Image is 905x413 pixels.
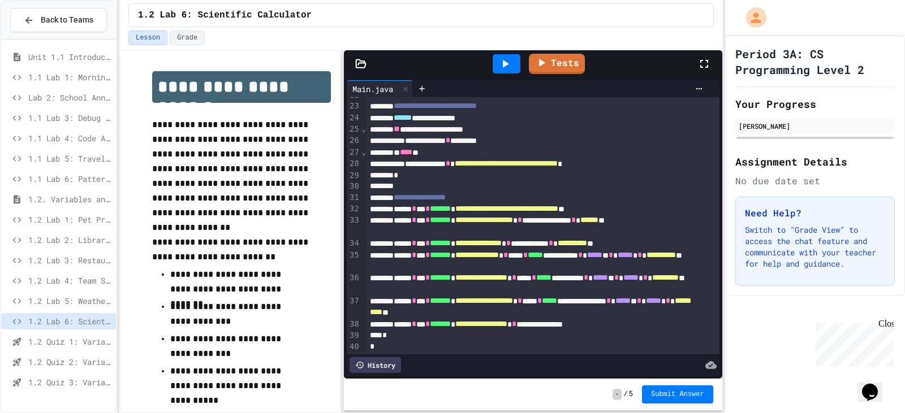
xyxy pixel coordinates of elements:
span: Submit Answer [651,390,704,399]
span: 1.2 Quiz 2: Variables and Data Types [28,356,111,368]
div: History [350,357,401,373]
span: / [624,390,628,399]
div: 30 [347,181,361,192]
div: 36 [347,272,361,295]
div: [PERSON_NAME] [739,121,891,131]
div: 34 [347,238,361,249]
h3: Need Help? [745,206,885,220]
div: 33 [347,215,361,238]
a: Tests [529,54,585,74]
span: Lab 2: School Announcements [28,92,111,103]
div: 24 [347,112,361,124]
span: 1.2 Quiz 3: Variables and Data Types [28,376,111,388]
span: 1.2 Lab 4: Team Stats Calculator [28,275,111,286]
span: 1.1 Lab 1: Morning Routine Fix [28,71,111,83]
div: 39 [347,330,361,341]
h2: Your Progress [735,96,895,112]
h2: Assignment Details [735,154,895,169]
span: 1.1 Lab 3: Debug Assembly [28,112,111,124]
div: Chat with us now!Close [5,5,78,72]
button: Back to Teams [10,8,107,32]
span: 5 [629,390,633,399]
span: 1.1 Lab 5: Travel Route Debugger [28,153,111,164]
span: 1.2 Lab 3: Restaurant Order System [28,254,111,266]
div: 31 [347,192,361,203]
span: 1.2. Variables and Data Types [28,193,111,205]
p: Switch to "Grade View" to access the chat feature and communicate with your teacher for help and ... [745,224,885,269]
span: 1.2 Quiz 1: Variables and Data Types [28,336,111,347]
div: 25 [347,124,361,135]
div: 28 [347,158,361,169]
h1: Period 3A: CS Programming Level 2 [735,46,895,77]
span: Fold line [361,124,367,133]
span: Fold line [361,147,367,156]
span: 1.1 Lab 6: Pattern Detective [28,173,111,185]
span: 1.1 Lab 4: Code Assembly Challenge [28,132,111,144]
iframe: chat widget [811,319,894,367]
div: 32 [347,203,361,215]
div: 27 [347,147,361,158]
div: 26 [347,135,361,146]
span: 1.2 Lab 6: Scientific Calculator [28,315,111,327]
div: 23 [347,101,361,112]
span: Back to Teams [41,14,93,26]
div: Main.java [347,83,399,95]
button: Grade [170,31,205,45]
button: Lesson [128,31,167,45]
div: 37 [347,295,361,319]
button: Submit Answer [642,385,713,403]
span: Unit 1.1 Introduction to Algorithms, Programming and Compilers [28,51,111,63]
iframe: chat widget [857,368,894,402]
div: Main.java [347,80,413,97]
div: No due date set [735,174,895,188]
div: 29 [347,170,361,181]
div: 38 [347,319,361,330]
span: - [613,389,621,400]
div: 40 [347,341,361,353]
span: 1.2 Lab 6: Scientific Calculator [138,8,312,22]
div: My Account [734,5,769,31]
span: 1.2 Lab 2: Library Card Creator [28,234,111,246]
span: 1.2 Lab 1: Pet Profile Fix [28,214,111,225]
span: 1.2 Lab 5: Weather Station Debugger [28,295,111,307]
div: 35 [347,250,361,273]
